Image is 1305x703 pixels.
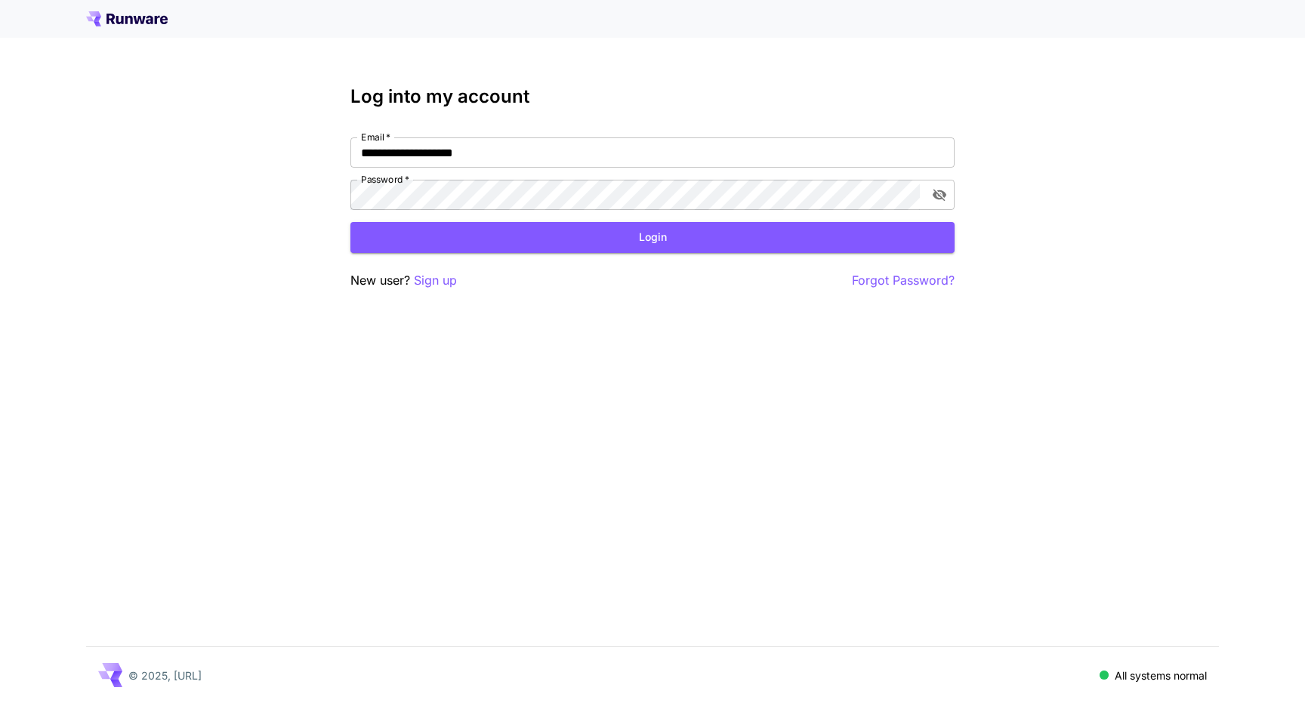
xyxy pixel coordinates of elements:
[350,271,457,290] p: New user?
[128,668,202,683] p: © 2025, [URL]
[350,222,955,253] button: Login
[414,271,457,290] button: Sign up
[852,271,955,290] button: Forgot Password?
[350,86,955,107] h3: Log into my account
[926,181,953,208] button: toggle password visibility
[361,173,409,186] label: Password
[1115,668,1207,683] p: All systems normal
[361,131,390,143] label: Email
